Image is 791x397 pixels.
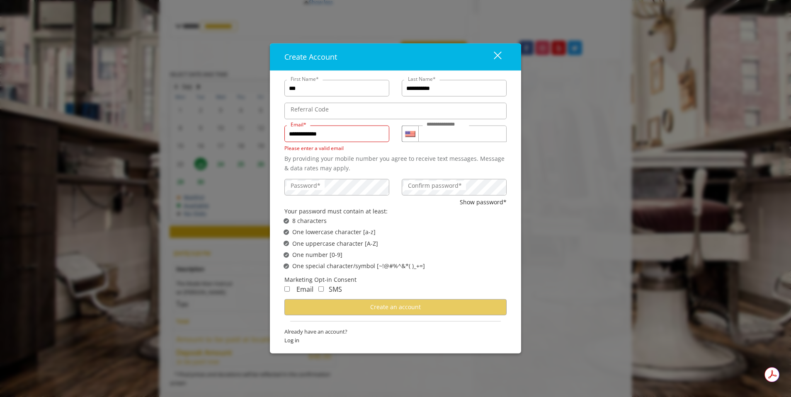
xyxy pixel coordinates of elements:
[402,80,507,97] input: Lastname
[292,239,378,248] span: One uppercase character [A-Z]
[292,216,327,225] span: 8 characters
[329,285,342,294] span: SMS
[284,336,507,344] span: Log in
[478,48,507,65] button: close dialog
[370,303,421,311] span: Create an account
[285,229,288,235] span: ✔
[286,121,311,128] label: Email*
[285,218,288,224] span: ✔
[404,181,466,190] label: Confirm password*
[285,252,288,258] span: ✔
[292,261,425,271] span: One special character/symbol [~!@#%^&*( )_+=]
[292,250,342,259] span: One number [0-9]
[284,275,507,284] div: Marketing Opt-in Consent
[284,52,337,62] span: Create Account
[484,51,501,63] div: close dialog
[402,126,418,142] div: Country
[460,198,507,207] button: Show password*
[284,144,389,152] div: Please enter a valid email
[402,179,507,196] input: ConfirmPassword
[285,240,288,247] span: ✔
[284,299,507,315] button: Create an account
[284,286,290,292] input: Receive Marketing Email
[286,105,333,114] label: Referral Code
[404,75,440,83] label: Last Name*
[286,181,325,190] label: Password*
[284,126,389,142] input: Email
[284,327,507,336] span: Already have an account?
[284,103,507,119] input: ReferralCode
[292,228,376,237] span: One lowercase character [a-z]
[286,75,323,83] label: First Name*
[284,80,389,97] input: FirstName
[296,285,313,294] span: Email
[284,207,507,216] div: Your password must contain at least:
[285,263,288,269] span: ✔
[318,286,324,292] input: Receive Marketing SMS
[284,179,389,196] input: Password
[284,154,507,173] div: By providing your mobile number you agree to receive text messages. Message & data rates may apply.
